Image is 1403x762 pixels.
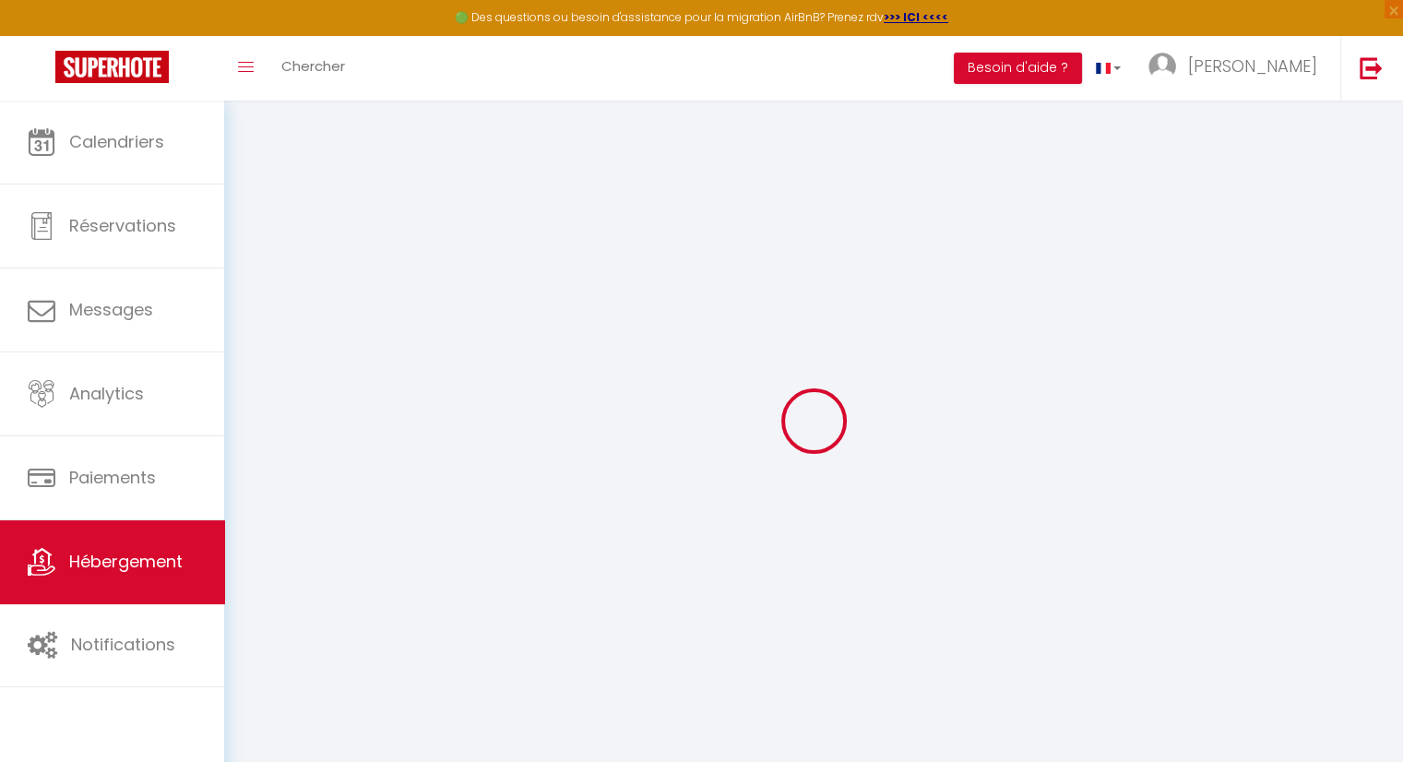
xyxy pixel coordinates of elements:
a: Chercher [268,36,359,101]
span: Analytics [69,382,144,405]
button: Besoin d'aide ? [954,53,1082,84]
span: Paiements [69,466,156,489]
span: [PERSON_NAME] [1188,54,1317,77]
span: Hébergement [69,550,183,573]
a: ... [PERSON_NAME] [1135,36,1340,101]
img: logout [1360,56,1383,79]
a: >>> ICI <<<< [884,9,948,25]
img: ... [1148,53,1176,80]
span: Calendriers [69,130,164,153]
span: Chercher [281,56,345,76]
span: Notifications [71,633,175,656]
img: Super Booking [55,51,169,83]
span: Messages [69,298,153,321]
span: Réservations [69,214,176,237]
